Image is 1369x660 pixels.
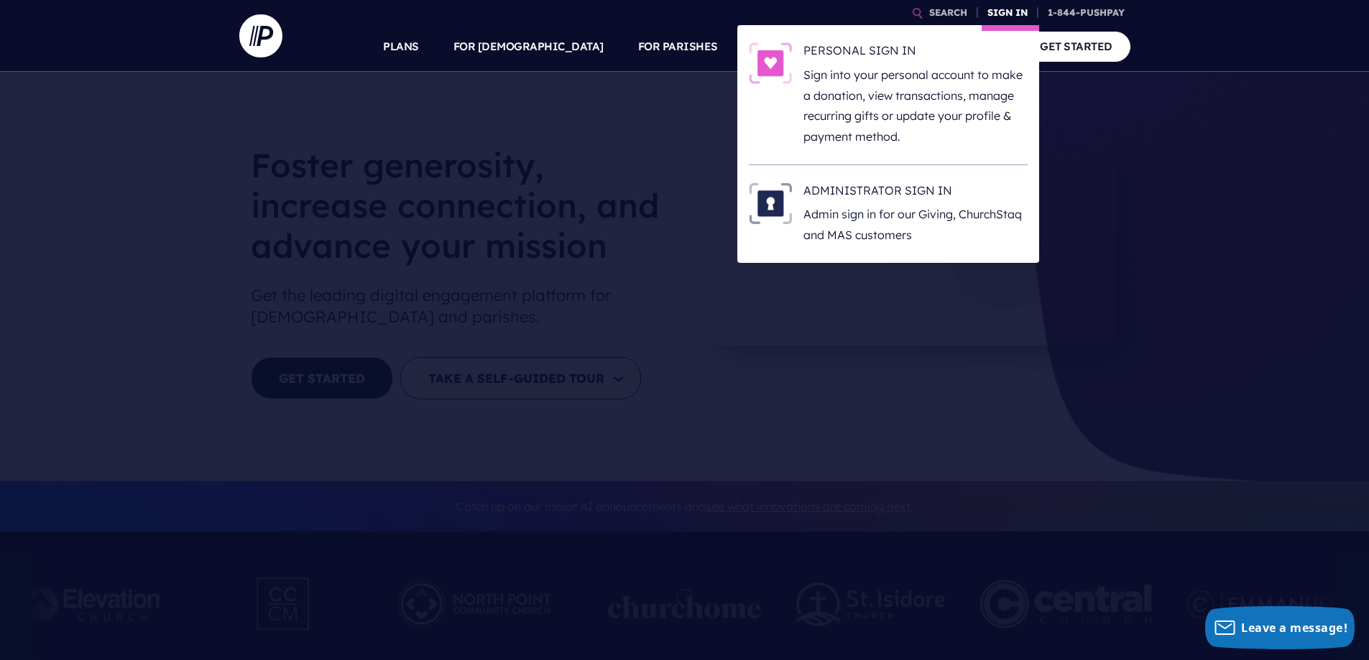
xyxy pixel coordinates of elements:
[1022,32,1130,61] a: GET STARTED
[638,22,718,72] a: FOR PARISHES
[850,22,900,72] a: EXPLORE
[1205,606,1355,649] button: Leave a message!
[749,42,1028,147] a: PERSONAL SIGN IN - Illustration PERSONAL SIGN IN Sign into your personal account to make a donati...
[749,42,792,84] img: PERSONAL SIGN IN - Illustration
[749,182,792,224] img: ADMINISTRATOR SIGN IN - Illustration
[803,42,1028,64] h6: PERSONAL SIGN IN
[803,65,1028,147] p: Sign into your personal account to make a donation, view transactions, manage recurring gifts or ...
[752,22,816,72] a: SOLUTIONS
[803,182,1028,204] h6: ADMINISTRATOR SIGN IN
[1241,620,1347,636] span: Leave a message!
[749,182,1028,246] a: ADMINISTRATOR SIGN IN - Illustration ADMINISTRATOR SIGN IN Admin sign in for our Giving, ChurchSt...
[935,22,988,72] a: COMPANY
[803,204,1028,246] p: Admin sign in for our Giving, ChurchStaq and MAS customers
[453,22,604,72] a: FOR [DEMOGRAPHIC_DATA]
[383,22,419,72] a: PLANS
